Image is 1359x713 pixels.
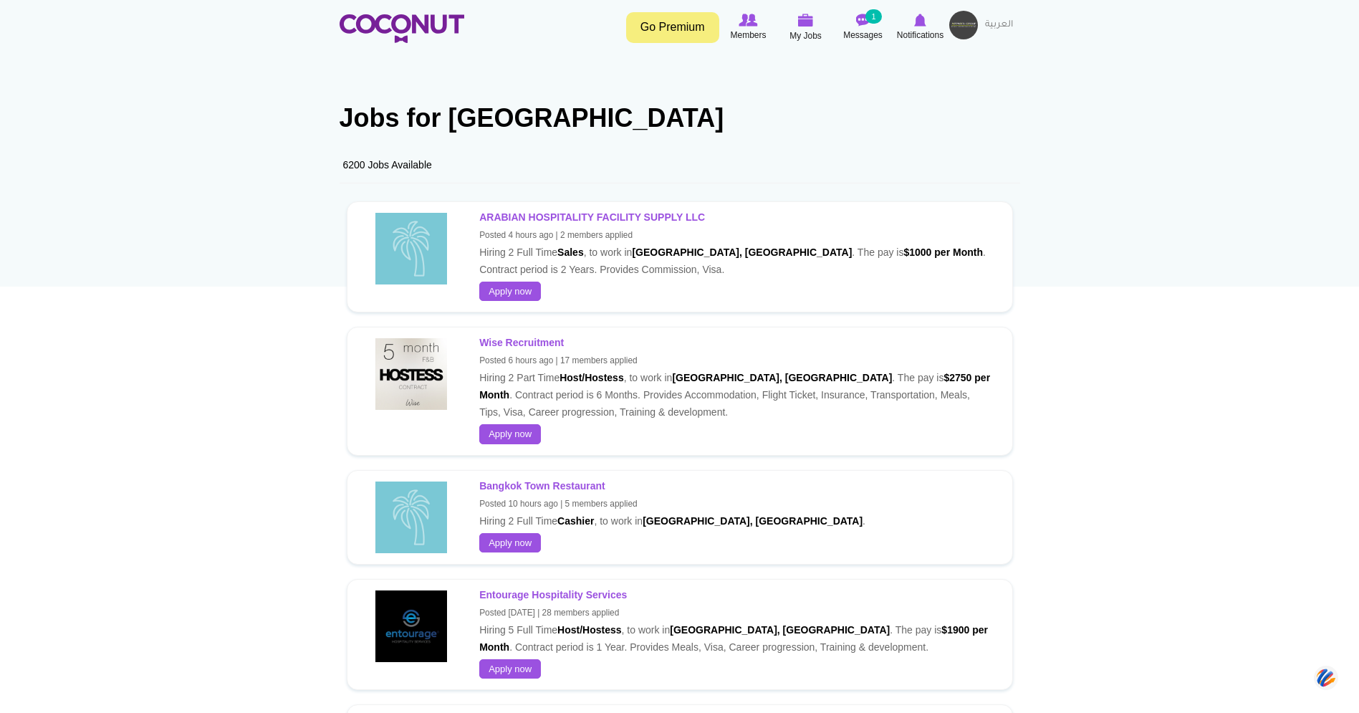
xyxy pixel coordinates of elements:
strong: [GEOGRAPHIC_DATA], [GEOGRAPHIC_DATA] [670,624,890,636]
strong: [GEOGRAPHIC_DATA], [GEOGRAPHIC_DATA] [643,515,863,527]
a: Notifications Notifications [892,11,949,44]
a: Apply now [479,424,541,444]
img: Notifications [914,14,926,27]
img: Home [340,14,464,43]
a: Apply now [479,282,541,302]
small: Posted 10 hours ago | 5 members applied [479,499,638,509]
a: Bangkok Town Restaurant [479,480,608,492]
strong: $1900 per Month [479,624,988,653]
strong: Host/Hostess [560,372,623,383]
strong: $1000 per Month [903,247,982,258]
a: Messages Messages 1 [835,11,892,44]
span: Members [730,28,766,42]
img: My Jobs [798,14,814,27]
span: My Jobs [789,29,822,43]
img: Browse Members [739,14,757,27]
span: Messages [843,28,883,42]
strong: [GEOGRAPHIC_DATA], [GEOGRAPHIC_DATA] [672,372,892,383]
img: svg+xml;base64,PHN2ZyB3aWR0aD0iNDQiIGhlaWdodD0iNDQiIHZpZXdCb3g9IjAgMCA0NCA0NCIgZmlsbD0ibm9uZSIgeG... [1314,665,1338,692]
p: Hiring 2 Part Time , to work in . The pay is . Contract period is 6 Months. Provides Accommodatio... [479,334,990,421]
strong: Cashier [557,515,594,527]
a: Go Premium [626,12,719,43]
small: Posted [DATE] | 28 members applied [479,608,619,618]
a: Browse Members Members [720,11,777,44]
strong: ARABIAN HOSPITALITY FACILITY SUPPLY LLC [479,211,705,223]
a: Wise Recruitment [479,337,566,348]
a: Apply now [479,659,541,679]
strong: Entourage Hospitality Services [479,589,627,600]
div: 6200 Jobs Available [340,147,1020,183]
strong: Wise Recruitment [479,337,564,348]
a: ARABIAN HOSPITALITY FACILITY SUPPLY LLC [479,211,707,223]
a: العربية [978,11,1020,39]
img: Messages [856,14,870,27]
strong: Host/Hostess [557,624,621,636]
small: Posted 4 hours ago | 2 members applied [479,230,633,240]
small: 1 [865,9,881,24]
small: Posted 6 hours ago | 17 members applied [479,355,638,365]
a: Entourage Hospitality Services [479,589,629,600]
strong: Sales [557,247,584,258]
a: My Jobs My Jobs [777,11,835,44]
a: Apply now [479,533,541,553]
h1: Jobs for [GEOGRAPHIC_DATA] [340,104,1020,133]
p: Hiring 2 Full Time , to work in . [479,477,990,530]
p: Hiring 5 Full Time , to work in . The pay is . Contract period is 1 Year. Provides Meals, Visa, C... [479,586,990,656]
p: Hiring 2 Full Time , to work in . The pay is . Contract period is 2 Years. Provides Commission, V... [479,209,990,278]
strong: Bangkok Town Restaurant [479,480,605,492]
strong: [GEOGRAPHIC_DATA], [GEOGRAPHIC_DATA] [632,247,852,258]
span: Notifications [897,28,943,42]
